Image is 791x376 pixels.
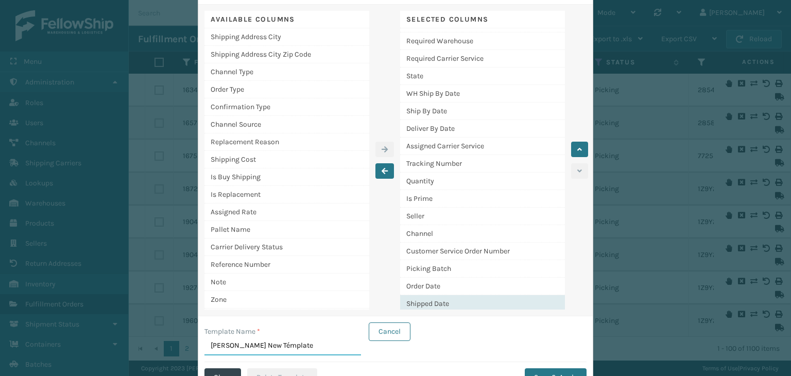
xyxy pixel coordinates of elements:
[204,46,369,63] div: Shipping Address City Zip Code
[400,50,565,67] div: Required Carrier Service
[204,221,369,238] div: Pallet Name
[204,256,369,274] div: Reference Number
[400,155,565,173] div: Tracking Number
[204,28,369,46] div: Shipping Address City
[204,151,369,168] div: Shipping Cost
[400,260,565,278] div: Picking Batch
[204,274,369,291] div: Note
[204,168,369,186] div: Is Buy Shipping
[400,225,565,243] div: Channel
[400,208,565,225] div: Seller
[400,102,565,120] div: Ship By Date
[204,203,369,221] div: Assigned Rate
[400,85,565,102] div: WH Ship By Date
[400,190,565,208] div: Is Prime
[204,116,369,133] div: Channel Source
[204,81,369,98] div: Order Type
[400,120,565,138] div: Deliver By Date
[204,63,369,81] div: Channel Type
[400,295,565,312] div: Shipped Date
[400,138,565,155] div: Assigned Carrier Service
[204,98,369,116] div: Confirmation Type
[204,326,260,337] label: Template Name
[369,322,410,341] button: Cancel
[204,309,369,326] div: Assigned Carrier
[204,186,369,203] div: Is Replacement
[400,243,565,260] div: Customer Service Order Number
[204,238,369,256] div: Carrier Delivery Status
[400,173,565,190] div: Quantity
[400,67,565,85] div: State
[204,291,369,309] div: Zone
[400,11,565,28] div: Selected Columns
[400,278,565,295] div: Order Date
[204,11,369,28] div: Available Columns
[400,32,565,50] div: Required Warehouse
[204,133,369,151] div: Replacement Reason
